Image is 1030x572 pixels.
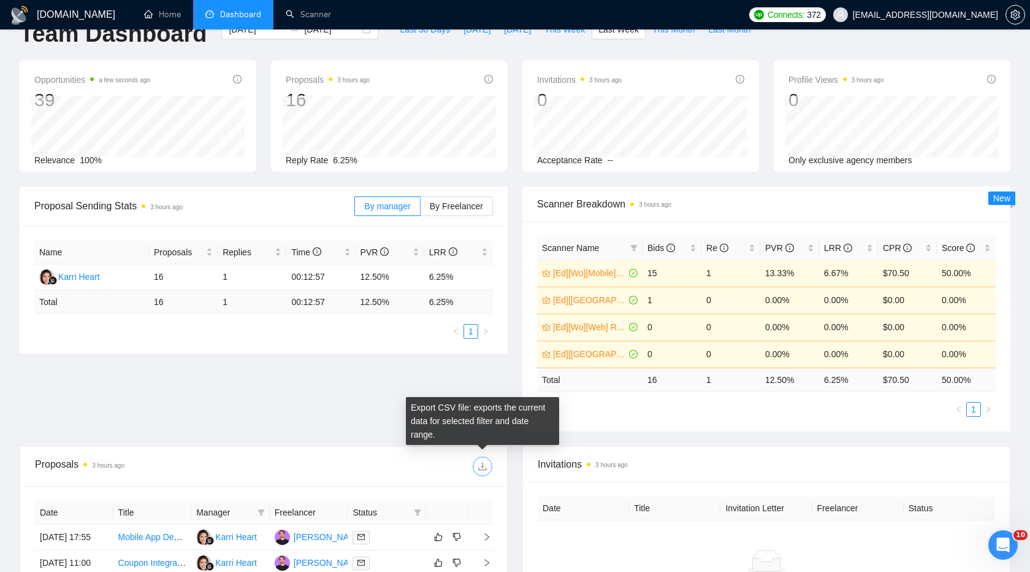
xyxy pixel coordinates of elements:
time: a few seconds ago [99,77,150,83]
a: setting [1005,10,1025,20]
span: info-circle [844,244,852,252]
span: filter [257,509,265,516]
span: LRR [429,247,457,257]
th: Title [113,501,192,525]
span: Reply Rate [286,155,328,165]
div: Karri Heart [58,270,100,284]
td: 0 [701,341,760,368]
span: PVR [360,247,389,257]
button: left [952,402,966,417]
td: 6.25% [424,265,493,290]
img: gigradar-bm.png [205,536,214,545]
a: 1 [967,403,980,416]
span: info-circle [484,75,493,83]
span: left [452,328,460,335]
th: Freelancer [270,501,348,525]
span: Proposals [286,72,370,87]
a: EE[PERSON_NAME] [275,557,364,567]
button: dislike [449,530,464,544]
a: homeHome [144,9,181,20]
th: Proposals [149,241,218,265]
button: download [473,457,492,476]
a: Mobile App Developer (iOS/React Native + Stripe + AI Integration) [118,532,369,542]
li: Previous Page [449,324,464,339]
span: -- [608,155,613,165]
span: Last Week [598,23,639,36]
div: 39 [34,88,150,112]
span: setting [1006,10,1024,20]
span: like [434,532,443,542]
div: 16 [286,88,370,112]
button: like [431,555,446,570]
span: info-circle [903,244,912,252]
span: [DATE] [504,23,531,36]
a: searchScanner [286,9,331,20]
time: 3 hours ago [639,201,671,208]
td: 16 [149,290,218,314]
td: $0.00 [878,314,937,341]
span: filter [411,503,424,522]
td: Total [34,290,149,314]
td: 50.00% [937,260,996,287]
th: Date [35,501,113,525]
td: 0.00% [937,341,996,368]
td: 1 [218,265,286,290]
img: gigradar-bm.png [48,276,57,285]
img: KH [196,555,212,571]
img: EE [275,555,290,571]
td: 00:12:57 [286,290,355,314]
td: 0 [701,287,760,314]
td: 0 [643,341,701,368]
span: New [993,193,1010,203]
td: 12.50 % [356,290,424,314]
th: Name [34,241,149,265]
span: user [836,10,845,19]
span: Replies [223,245,272,259]
img: upwork-logo.png [754,10,764,20]
td: 0.00% [760,341,819,368]
li: Previous Page [952,402,966,417]
span: filter [630,244,638,252]
td: 1 [218,290,286,314]
a: KHKarri Heart [196,531,257,541]
span: LRR [824,243,852,253]
td: 1 [701,260,760,287]
span: Profile Views [788,72,884,87]
a: [Ed][Wo][Web] React + Next.js [553,320,627,334]
span: crown [542,296,551,304]
button: Last 30 Days [393,20,457,39]
td: 00:12:57 [286,265,355,290]
span: PVR [765,243,794,253]
td: $0.00 [878,287,937,314]
span: info-circle [987,75,996,83]
span: By manager [364,201,410,211]
span: info-circle [313,247,321,256]
td: 12.50% [356,265,424,290]
td: 0.00% [819,314,878,341]
td: Mobile App Developer (iOS/React Native + Stripe + AI Integration) [113,525,192,551]
th: Manager [191,501,270,525]
img: gigradar-bm.png [205,562,214,571]
button: [DATE] [457,20,497,39]
td: 1 [701,368,760,392]
button: left [449,324,464,339]
span: Last Month [708,23,750,36]
span: info-circle [233,75,242,83]
span: Bids [647,243,675,253]
time: 3 hours ago [852,77,884,83]
span: check-circle [629,296,638,304]
span: Scanner Breakdown [537,196,996,212]
td: 6.25 % [819,368,878,392]
td: [DATE] 17:55 [35,525,113,551]
img: KH [39,269,55,285]
span: Invitations [537,72,622,87]
a: [Ed][Wo][Mobile] React Native [553,266,627,280]
span: filter [255,503,267,522]
th: Date [538,497,629,520]
td: 1 [643,287,701,314]
time: 3 hours ago [589,77,622,83]
input: Start date [229,23,284,36]
span: check-circle [629,350,638,358]
td: 0.00% [760,287,819,314]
